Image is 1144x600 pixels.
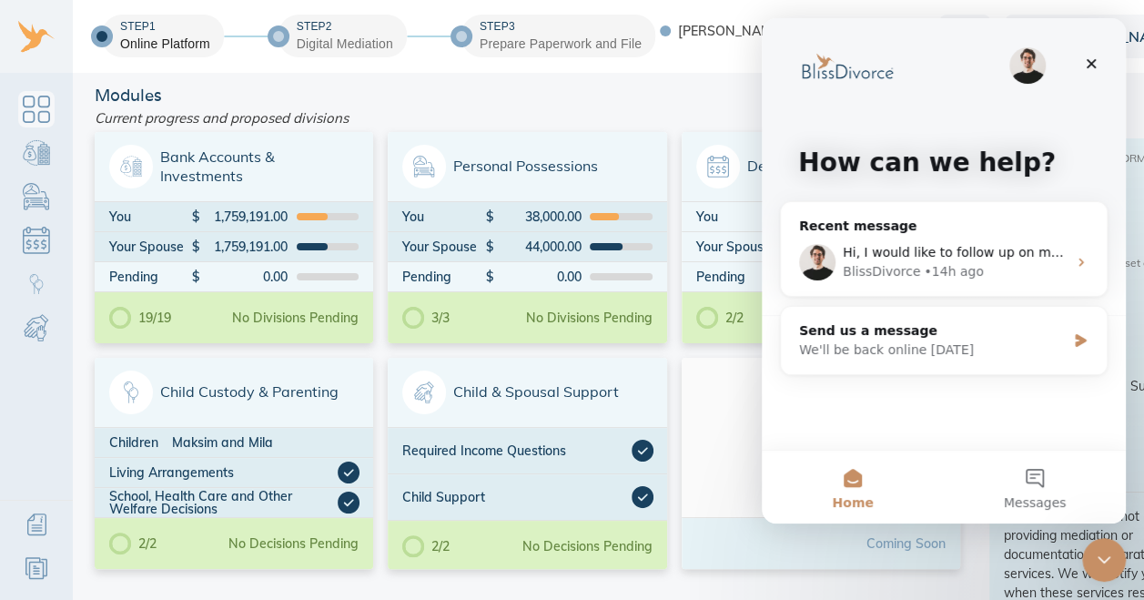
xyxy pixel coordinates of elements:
div: Send us a message [37,303,304,322]
div: No Decisions Pending [522,540,653,553]
div: 2/2 [402,535,450,557]
div: Your Spouse [109,240,192,253]
div: Send us a messageWe'll be back online [DATE] [18,288,346,357]
a: Debts and Other ObligationsYou$0.00Your Spouse$0.00Pending$0.002/2No Divisions Pending [682,132,960,343]
div: $ [486,270,495,283]
a: Bank Accounts & Investments [18,135,55,171]
div: 19/19 [109,307,171,329]
div: 3/3 [402,307,450,329]
span: Home [696,402,946,473]
span: [PERSON_NAME] has joined BlissDivorce [678,25,925,37]
div: 44,000.00 [494,240,581,253]
a: Child Custody & ParentingChildrenMaksim and MilaLiving ArrangementsSchool, Health Care and Other ... [95,358,373,569]
div: $ [192,270,201,283]
div: 2/2 [696,307,744,329]
div: Step 2 [297,19,393,35]
div: Current progress and proposed divisions [87,104,967,132]
div: School, Health Care and Other Welfare Decisions [109,490,338,515]
a: Dashboard [18,91,55,127]
div: 0.00 [201,270,288,283]
div: Your Spouse [402,240,485,253]
div: 1,759,191.00 [201,240,288,253]
div: Living Arrangements [109,462,338,483]
div: • 14h ago [162,244,221,263]
div: No Decisions Pending [228,537,359,550]
div: No Divisions Pending [526,311,653,324]
div: Child Support [402,486,631,508]
div: You [696,210,779,223]
span: Debts and Other Obligations [696,145,946,188]
div: Coming Soon [866,537,946,550]
button: Messages [182,432,364,505]
span: Child & Spousal Support [402,371,652,414]
iframe: Intercom live chat [1082,538,1126,582]
span: Messages [242,478,305,491]
a: Child & Spousal SupportRequired Income QuestionsChild Support2/2No Decisions Pending [388,358,666,569]
a: Resources [18,550,55,586]
a: Personal PossessionsYou$38,000.00Your Spouse$44,000.00Pending$0.003/3No Divisions Pending [388,132,666,343]
div: You [402,210,485,223]
div: Pending [109,270,192,283]
div: Prepare Paperwork and File [480,35,642,53]
a: Additional Information [18,506,55,543]
div: Children [109,436,172,449]
div: 0.00 [494,270,581,283]
div: You [109,210,192,223]
div: Close [313,29,346,62]
div: Your Spouse [696,240,779,253]
div: Step 3 [480,19,642,35]
div: We'll be back online [DATE] [37,322,304,341]
a: Child Custody & Parenting [18,266,55,302]
div: BlissDivorce [81,244,158,263]
div: Step 1 [120,19,210,35]
div: Pending [696,270,779,283]
div: $ [192,210,201,223]
div: Modules [87,87,967,104]
span: Child Custody & Parenting [109,371,359,414]
iframe: Intercom live chat [762,18,1126,524]
a: Debts & Obligations [18,222,55,259]
a: Bank Accounts & InvestmentsYou$1,759,191.00Your Spouse$1,759,191.00Pending$0.0019/19No Divisions ... [95,132,373,343]
span: Hi, I would like to follow up on my message about unlocking the Key Dates section. Can it be unlo... [81,227,859,241]
a: Child & Spousal Support [18,310,55,346]
span: Home [70,478,111,491]
a: HomeComing Soon [682,358,960,569]
div: $ [192,240,201,253]
a: Personal Possessions [18,178,55,215]
span: Personal Possessions [402,145,652,188]
div: 2/2 [109,533,157,554]
div: Pending [402,270,485,283]
span: Bank Accounts & Investments [109,145,359,188]
div: 1,759,191.00 [201,210,288,223]
div: $ [486,210,495,223]
div: Digital Mediation [297,35,393,53]
div: 38,000.00 [494,210,581,223]
div: Online Platform [120,35,210,53]
div: No Divisions Pending [232,311,359,324]
div: $ [486,240,495,253]
div: Maksim and Mila [172,436,359,449]
div: Required Income Questions [402,440,631,462]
